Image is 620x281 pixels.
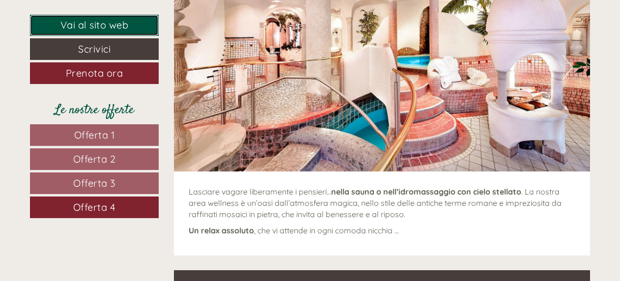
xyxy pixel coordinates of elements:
div: Le nostre offerte [30,101,159,119]
span: Offerta 1 [74,129,115,141]
strong: nella sauna o nell’idromassaggio con cielo stellato [331,187,521,197]
button: Invia [334,254,388,276]
div: Buon giorno, come possiamo aiutarla? [7,27,160,56]
p: Lasciare vagare liberamente i pensieri... . La nostra area wellness è un’oasi dall’atmosfera magi... [189,186,576,220]
small: 20:36 [15,48,155,55]
a: Prenota ora [30,62,159,84]
span: Offerta 3 [73,177,115,189]
div: mercoledì [166,7,222,24]
a: Scrivici [30,38,159,60]
a: Vai al sito web [30,15,159,36]
span: Offerta 4 [73,201,116,213]
p: , che vi attende in ogni comoda nicchia ... [189,225,576,236]
button: Previous [191,55,201,80]
span: Offerta 2 [73,153,116,165]
div: Hotel Weisses Lamm [15,28,155,36]
strong: Un relax assoluto [189,225,254,235]
button: Next [563,55,573,80]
